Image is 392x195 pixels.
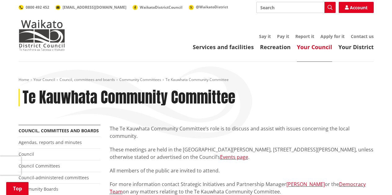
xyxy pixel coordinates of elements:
[33,77,55,82] a: Your Council
[140,5,183,10] span: WaikatoDistrictCouncil
[23,89,235,107] h1: Te Kauwhata Community Committee
[19,77,29,82] a: Home
[351,33,374,39] a: Contact us
[19,128,99,134] a: Council, committees and boards
[59,77,115,82] a: Council, committees and boards
[19,151,34,157] a: Council
[277,33,289,39] a: Pay it
[19,163,60,169] a: Council Committees
[295,33,314,39] a: Report it
[19,20,65,51] img: Waikato District Council - Te Kaunihera aa Takiwaa o Waikato
[256,2,336,13] input: Search input
[320,33,345,39] a: Apply for it
[339,2,374,13] a: Account
[110,146,374,161] p: These meetings are held in the [GEOGRAPHIC_DATA][PERSON_NAME], [STREET_ADDRESS][PERSON_NAME], unl...
[286,181,325,188] a: [PERSON_NAME]
[19,186,58,192] a: Community Boards
[55,5,126,10] a: [EMAIL_ADDRESS][DOMAIN_NAME]
[220,154,248,160] a: Events page
[19,5,49,10] a: 0800 492 452
[193,43,254,51] a: Services and facilities
[63,5,126,10] span: [EMAIL_ADDRESS][DOMAIN_NAME]
[196,4,228,10] span: @WaikatoDistrict
[110,167,374,174] p: All members of the public are invited to attend.
[259,33,271,39] a: Say it
[133,5,183,10] a: WaikatoDistrictCouncil
[110,125,374,140] p: The Te Kauwhata Community Committee’s role is to discuss and assist with issues concerning the lo...
[19,139,82,145] a: Agendas, reports and minutes
[260,43,291,51] a: Recreation
[110,181,366,195] a: Democracy Team
[26,5,49,10] span: 0800 492 452
[338,43,374,51] a: Your District
[119,77,161,82] a: Community Committees
[189,4,228,10] a: @WaikatoDistrict
[165,77,229,82] span: Te Kauwhata Community Committee
[19,175,89,180] a: Council-administered committees
[19,77,374,83] nav: breadcrumb
[6,182,29,195] a: Top
[297,43,332,51] a: Your Council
